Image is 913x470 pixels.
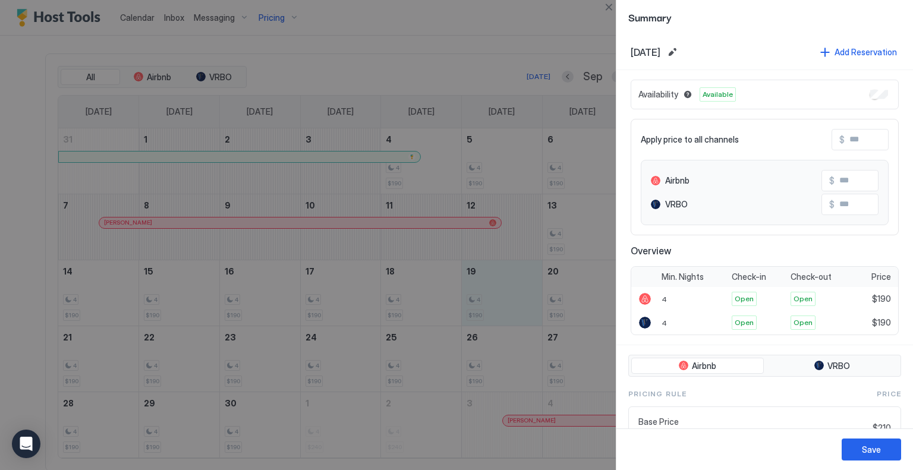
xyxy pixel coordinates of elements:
span: Airbnb [665,175,690,186]
span: Open [794,317,813,328]
span: $190 [872,294,891,304]
span: $190 [872,317,891,328]
span: Min. Nights [662,272,704,282]
span: $ [829,199,835,210]
div: Add Reservation [835,46,897,58]
span: Available [703,89,733,100]
span: Price [871,272,891,282]
span: Open [735,317,754,328]
button: Blocked dates override all pricing rules and remain unavailable until manually unblocked [681,87,695,102]
button: Airbnb [631,358,764,374]
span: Overview [631,245,899,257]
span: VRBO [665,199,688,210]
div: Open Intercom Messenger [12,430,40,458]
span: 4 [662,318,667,327]
button: VRBO [766,358,899,374]
span: Pricing Rule [628,389,687,399]
button: Add Reservation [818,44,899,60]
span: Check-in [732,272,766,282]
span: $ [829,175,835,186]
span: Open [794,294,813,304]
span: Price [877,389,901,399]
span: Airbnb [692,361,716,371]
span: $210 [873,422,891,433]
span: Base Price [638,417,868,427]
div: tab-group [628,355,901,377]
span: Apply price to all channels [641,134,739,145]
button: Save [842,439,901,460]
div: Save [862,443,881,456]
button: Edit date range [665,45,679,59]
span: Check-out [791,272,832,282]
span: $ [839,134,845,145]
span: 4 [662,295,667,304]
span: Availability [638,89,678,100]
span: VRBO [827,361,850,371]
span: Summary [628,10,901,24]
span: [DATE] [631,46,660,58]
span: Open [735,294,754,304]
